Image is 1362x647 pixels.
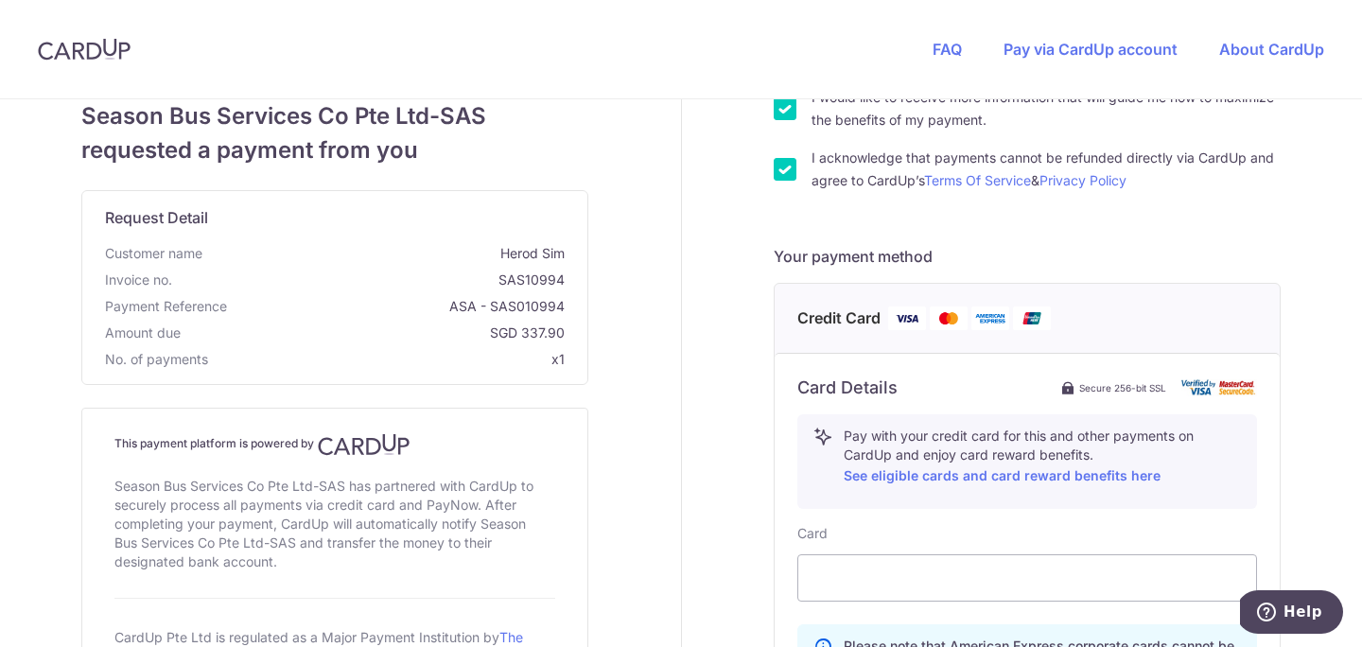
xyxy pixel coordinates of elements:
[933,40,962,59] a: FAQ
[105,271,172,289] span: Invoice no.
[81,99,588,133] span: Season Bus Services Co Pte Ltd-SAS
[774,245,1281,268] h5: Your payment method
[888,306,926,330] img: Visa
[1219,40,1324,59] a: About CardUp
[844,467,1161,483] a: See eligible cards and card reward benefits here
[797,306,881,330] span: Credit Card
[105,208,208,227] span: translation missing: en.request_detail
[81,133,588,167] span: requested a payment from you
[1079,380,1166,395] span: Secure 256-bit SSL
[180,271,565,289] span: SAS10994
[924,172,1031,188] a: Terms Of Service
[105,244,202,263] span: Customer name
[1004,40,1178,59] a: Pay via CardUp account
[114,433,555,456] h4: This payment platform is powered by
[1181,379,1257,395] img: card secure
[844,427,1241,487] p: Pay with your credit card for this and other payments on CardUp and enjoy card reward benefits.
[1013,306,1051,330] img: Union Pay
[105,350,208,369] span: No. of payments
[812,147,1281,192] label: I acknowledge that payments cannot be refunded directly via CardUp and agree to CardUp’s &
[1240,590,1343,638] iframe: Opens a widget where you can find more information
[971,306,1009,330] img: American Express
[812,86,1281,131] label: I would like to receive more information that will guide me how to maximize the benefits of my pa...
[797,524,828,543] label: Card
[105,323,181,342] span: Amount due
[813,567,1241,589] iframe: Secure card payment input frame
[1039,172,1126,188] a: Privacy Policy
[114,473,555,575] div: Season Bus Services Co Pte Ltd-SAS has partnered with CardUp to securely process all payments via...
[797,376,898,399] h6: Card Details
[38,38,131,61] img: CardUp
[551,351,565,367] span: x1
[930,306,968,330] img: Mastercard
[188,323,565,342] span: SGD 337.90
[210,244,565,263] span: Herod Sim
[318,433,410,456] img: CardUp
[105,298,227,314] span: translation missing: en.payment_reference
[235,297,565,316] span: ASA - SAS010994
